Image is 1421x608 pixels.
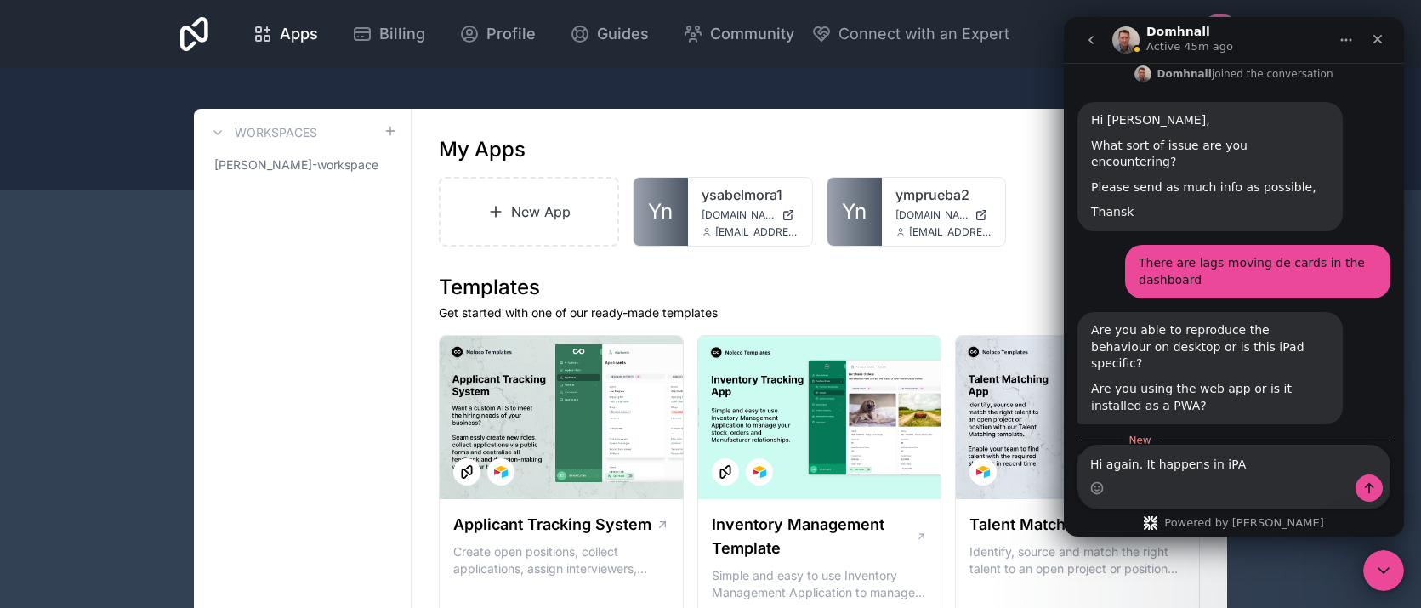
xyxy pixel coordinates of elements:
a: Profile [446,15,549,53]
span: Community [710,22,794,46]
a: Yn [634,178,688,246]
span: Yn [842,198,867,225]
span: Billing [379,22,425,46]
a: Guides [556,15,662,53]
a: New App [439,177,619,247]
span: [PERSON_NAME]-workspace [214,156,378,173]
h1: Inventory Management Template [712,513,916,560]
a: Workspaces [207,122,317,143]
span: [DOMAIN_NAME] [702,208,775,222]
h1: Talent Matching Template [969,513,1162,537]
a: ymprueba2 [895,185,992,205]
span: [EMAIL_ADDRESS][DOMAIN_NAME] [909,225,992,239]
p: Get started with one of our ready-made templates [439,304,1200,321]
span: Guides [597,22,649,46]
span: Yn [648,198,673,225]
a: Community [669,15,808,53]
iframe: Intercom live chat [1064,17,1404,537]
span: Apps [280,22,318,46]
button: Connect with an Expert [811,22,1009,46]
iframe: Intercom live chat [1363,550,1404,591]
h1: Templates [439,274,1200,301]
img: Airtable Logo [976,465,990,479]
h1: Applicant Tracking System [453,513,651,537]
h1: My Apps [439,136,526,163]
p: Create open positions, collect applications, assign interviewers, centralise candidate feedback a... [453,543,669,577]
span: Profile [486,22,536,46]
h3: Workspaces [235,124,317,141]
p: Simple and easy to use Inventory Management Application to manage your stock, orders and Manufact... [712,567,928,601]
span: [DOMAIN_NAME] [895,208,969,222]
a: [DOMAIN_NAME] [702,208,799,222]
img: Airtable Logo [494,465,508,479]
img: Airtable Logo [753,465,766,479]
a: Billing [338,15,439,53]
a: Yn [827,178,882,246]
a: [PERSON_NAME]-workspace [207,150,397,180]
span: [EMAIL_ADDRESS][DOMAIN_NAME] [715,225,799,239]
a: Apps [239,15,332,53]
span: Connect with an Expert [838,22,1009,46]
p: Identify, source and match the right talent to an open project or position with our Talent Matchi... [969,543,1185,577]
a: ysabelmora1 [702,185,799,205]
a: [DOMAIN_NAME] [895,208,992,222]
